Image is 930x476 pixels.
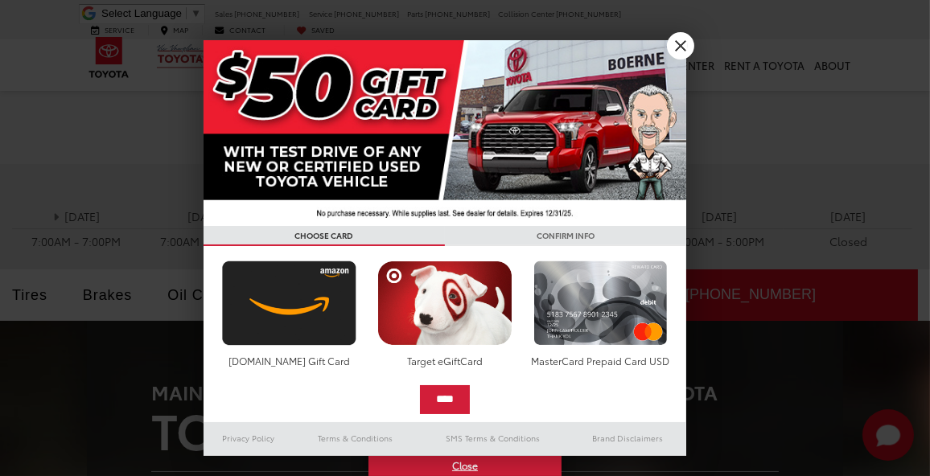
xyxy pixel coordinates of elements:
h3: CHOOSE CARD [204,226,445,246]
a: Privacy Policy [204,429,294,448]
a: Terms & Conditions [294,429,417,448]
img: targetcard.png [373,261,516,346]
img: mastercard.png [529,261,672,346]
div: Target eGiftCard [373,354,516,367]
img: amazoncard.png [218,261,360,346]
div: [DOMAIN_NAME] Gift Card [218,354,360,367]
img: 42635_top_851395.jpg [204,40,686,226]
a: SMS Terms & Conditions [417,429,569,448]
div: MasterCard Prepaid Card USD [529,354,672,367]
a: Brand Disclaimers [569,429,686,448]
h3: CONFIRM INFO [445,226,686,246]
